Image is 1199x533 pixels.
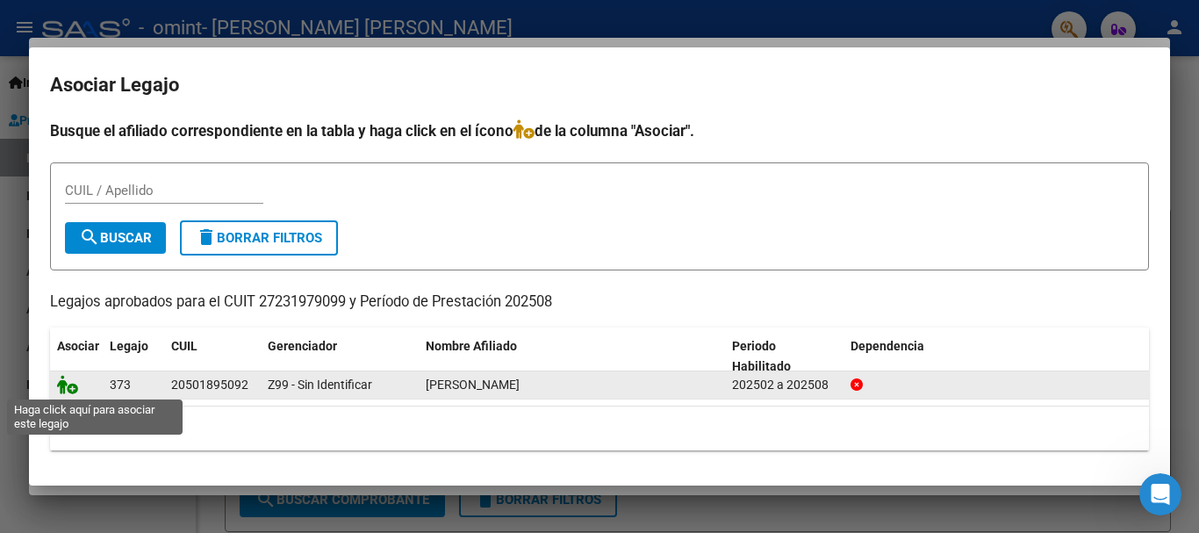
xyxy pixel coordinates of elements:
datatable-header-cell: Legajo [103,328,164,385]
iframe: Intercom live chat [1139,473,1181,515]
p: Legajos aprobados para el CUIT 27231979099 y Período de Prestación 202508 [50,292,1149,313]
span: Borrar Filtros [196,230,322,246]
span: PORPORATO OCTAVIO [426,378,520,392]
span: Periodo Habilitado [732,339,791,373]
span: Buscar [79,230,152,246]
datatable-header-cell: CUIL [164,328,261,385]
datatable-header-cell: Asociar [50,328,103,385]
datatable-header-cell: Dependencia [844,328,1150,385]
datatable-header-cell: Nombre Afiliado [419,328,725,385]
datatable-header-cell: Gerenciador [261,328,419,385]
div: 202502 a 202508 [732,375,836,395]
span: Nombre Afiliado [426,339,517,353]
span: Gerenciador [268,339,337,353]
button: Buscar [65,222,166,254]
span: CUIL [171,339,197,353]
span: Z99 - Sin Identificar [268,378,372,392]
span: 373 [110,378,131,392]
h2: Asociar Legajo [50,68,1149,102]
div: 20501895092 [171,375,248,395]
h4: Busque el afiliado correspondiente en la tabla y haga click en el ícono de la columna "Asociar". [50,119,1149,142]
mat-icon: delete [196,227,217,248]
span: Asociar [57,339,99,353]
span: Legajo [110,339,148,353]
button: Borrar Filtros [180,220,338,256]
span: Dependencia [851,339,924,353]
datatable-header-cell: Periodo Habilitado [725,328,844,385]
div: 1 registros [50,407,1149,450]
mat-icon: search [79,227,100,248]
